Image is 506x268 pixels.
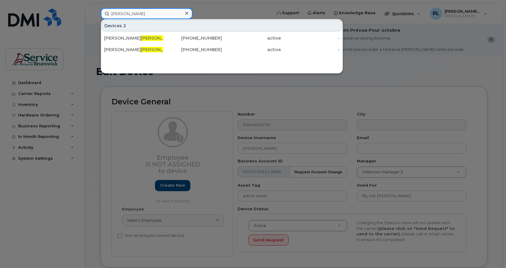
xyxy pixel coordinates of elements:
[141,35,177,41] span: [PERSON_NAME]
[102,44,342,55] a: [PERSON_NAME][PERSON_NAME][PHONE_NUMBER]active-
[163,47,222,53] div: [PHONE_NUMBER]
[281,35,340,41] div: -
[102,33,342,44] a: [PERSON_NAME][PERSON_NAME][PHONE_NUMBER]active-
[222,47,281,53] div: active
[123,23,126,29] span: 2
[281,47,340,53] div: -
[104,35,163,41] div: [PERSON_NAME]
[163,35,222,41] div: [PHONE_NUMBER]
[141,47,177,52] span: [PERSON_NAME]
[104,47,163,53] div: [PERSON_NAME]
[102,20,342,31] div: Devices
[222,35,281,41] div: active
